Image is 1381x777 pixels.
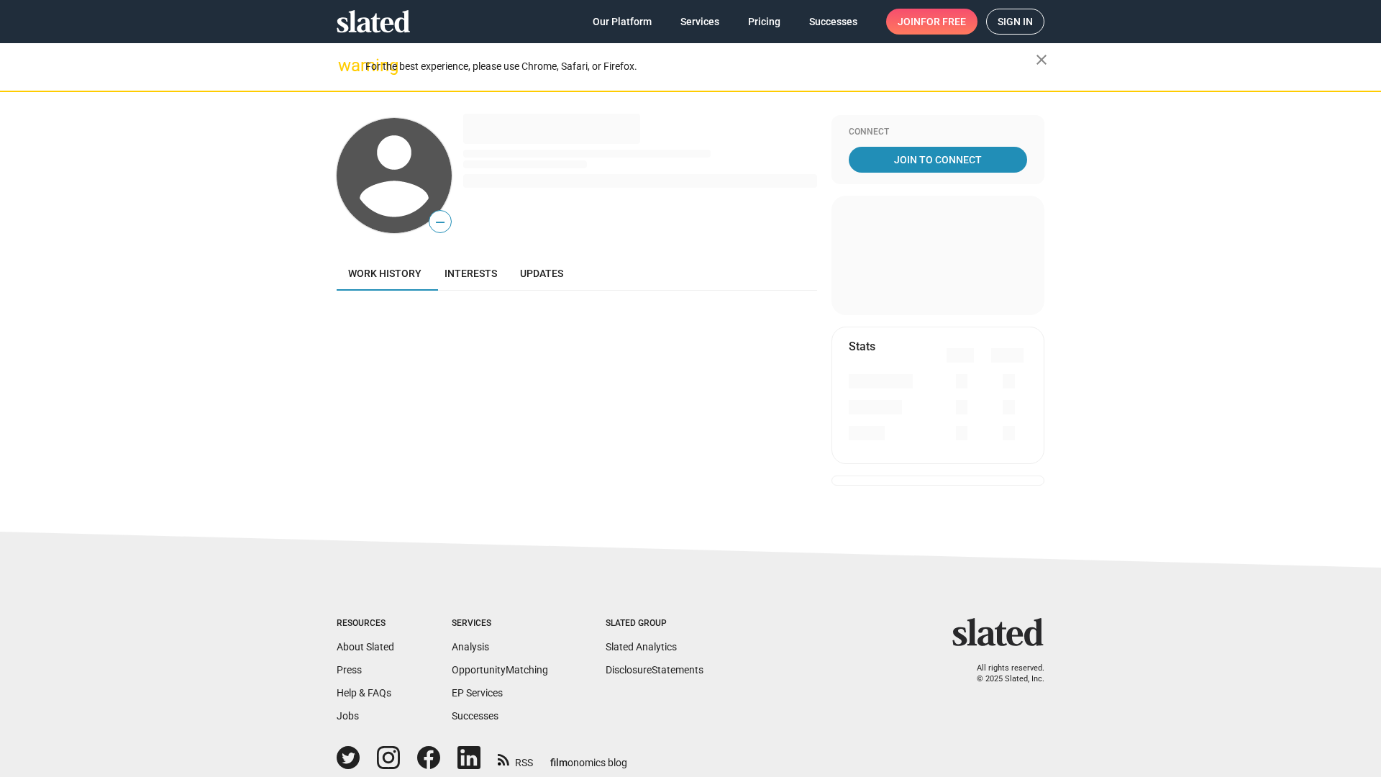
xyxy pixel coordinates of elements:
a: Pricing [737,9,792,35]
a: Updates [509,256,575,291]
span: Interests [445,268,497,279]
a: Work history [337,256,433,291]
a: Services [669,9,731,35]
span: Join [898,9,966,35]
a: Analysis [452,641,489,653]
span: Work history [348,268,421,279]
span: Join To Connect [852,147,1024,173]
span: Updates [520,268,563,279]
a: Help & FAQs [337,687,391,699]
mat-icon: warning [338,57,355,74]
div: Services [452,618,548,630]
span: Pricing [748,9,780,35]
a: Successes [798,9,869,35]
span: Successes [809,9,857,35]
span: — [429,213,451,232]
span: Sign in [998,9,1033,34]
span: Services [680,9,719,35]
a: Press [337,664,362,676]
mat-card-title: Stats [849,339,875,354]
p: All rights reserved. © 2025 Slated, Inc. [962,663,1044,684]
span: for free [921,9,966,35]
a: EP Services [452,687,503,699]
div: For the best experience, please use Chrome, Safari, or Firefox. [365,57,1036,76]
span: film [550,757,568,768]
div: Connect [849,127,1027,138]
span: Our Platform [593,9,652,35]
a: Joinfor free [886,9,977,35]
a: OpportunityMatching [452,664,548,676]
a: Our Platform [581,9,663,35]
div: Slated Group [606,618,703,630]
a: Successes [452,710,498,722]
a: RSS [498,748,533,770]
a: Sign in [986,9,1044,35]
mat-icon: close [1033,51,1050,68]
a: Interests [433,256,509,291]
a: filmonomics blog [550,745,627,770]
a: About Slated [337,641,394,653]
a: Join To Connect [849,147,1027,173]
a: DisclosureStatements [606,664,703,676]
a: Jobs [337,710,359,722]
a: Slated Analytics [606,641,677,653]
div: Resources [337,618,394,630]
